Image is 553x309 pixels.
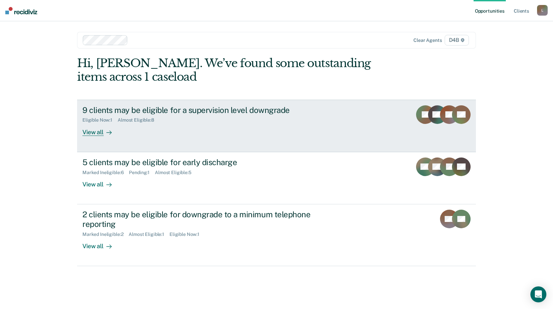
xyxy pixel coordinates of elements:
a: 5 clients may be eligible for early dischargeMarked Ineligible:6Pending:1Almost Eligible:5View all [77,152,476,204]
div: 5 clients may be eligible for early discharge [82,157,316,167]
div: 2 clients may be eligible for downgrade to a minimum telephone reporting [82,210,316,229]
div: Marked Ineligible : 2 [82,232,129,237]
div: Open Intercom Messenger [530,286,546,302]
div: Eligible Now : 1 [169,232,205,237]
div: View all [82,123,120,136]
span: D4B [445,35,469,46]
div: Marked Ineligible : 6 [82,170,129,175]
a: 9 clients may be eligible for a supervision level downgradeEligible Now:1Almost Eligible:8View all [77,100,476,152]
div: Pending : 1 [129,170,155,175]
div: Hi, [PERSON_NAME]. We’ve found some outstanding items across 1 caseload [77,56,396,84]
div: View all [82,175,120,188]
div: Eligible Now : 1 [82,117,118,123]
img: Recidiviz [5,7,37,14]
div: Almost Eligible : 8 [118,117,160,123]
div: Almost Eligible : 5 [155,170,197,175]
div: Almost Eligible : 1 [129,232,169,237]
button: L [537,5,548,16]
div: 9 clients may be eligible for a supervision level downgrade [82,105,316,115]
div: View all [82,237,120,250]
div: Clear agents [413,38,442,43]
a: 2 clients may be eligible for downgrade to a minimum telephone reportingMarked Ineligible:2Almost... [77,204,476,266]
